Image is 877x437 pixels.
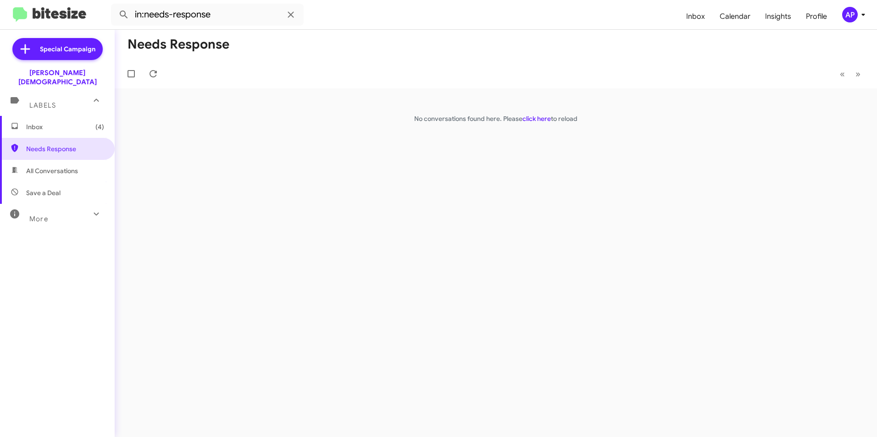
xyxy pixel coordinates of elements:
span: Labels [29,101,56,109]
a: Calendar [712,3,758,30]
span: Inbox [26,122,104,131]
span: Needs Response [26,144,104,153]
a: Insights [758,3,799,30]
span: Special Campaign [40,44,95,54]
a: Profile [799,3,834,30]
button: Previous [834,65,850,83]
a: click here [522,115,551,123]
h1: Needs Response [128,37,229,52]
span: More [29,215,48,223]
a: Inbox [679,3,712,30]
a: Special Campaign [12,38,103,60]
p: No conversations found here. Please to reload [115,114,877,123]
span: « [840,68,845,80]
input: Search [111,4,304,26]
span: » [855,68,860,80]
button: AP [834,7,867,22]
nav: Page navigation example [835,65,866,83]
span: (4) [95,122,104,131]
span: All Conversations [26,166,78,175]
button: Next [850,65,866,83]
span: Save a Deal [26,188,61,197]
div: AP [842,7,858,22]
